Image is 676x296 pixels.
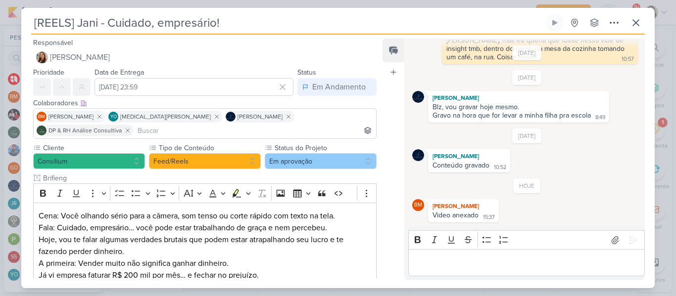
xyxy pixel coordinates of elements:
[433,211,479,219] div: Video anexado
[33,183,377,203] div: Editor toolbar
[37,126,47,135] img: DP & RH Análise Consultiva
[50,51,110,63] span: [PERSON_NAME]
[433,103,605,111] div: Blz, vou gravar hoje mesmo.
[149,153,261,169] button: Feed/Reels
[33,39,73,47] label: Responsável
[622,55,634,63] div: 10:57
[446,28,627,61] div: [PERSON_NAME], esse aqui é mais longo que o do [PERSON_NAME], mas eu queria que fosse nessa vibe ...
[33,68,64,77] label: Prioridade
[48,112,94,121] span: [PERSON_NAME]
[412,199,424,211] div: Beth Monteiro
[297,78,377,96] button: Em Andamento
[41,173,377,183] input: Texto sem título
[42,143,145,153] label: Cliente
[238,112,283,121] span: [PERSON_NAME]
[430,151,508,161] div: [PERSON_NAME]
[33,48,377,66] button: [PERSON_NAME]
[39,210,371,222] p: Cena: Você olhando sério para a câmera, som tenso ou corte rápido com texto na tela.
[595,114,605,122] div: 8:49
[37,112,47,122] div: Beth Monteiro
[38,115,45,120] p: BM
[494,164,506,171] div: 10:52
[31,14,544,32] input: Kard Sem Título
[158,143,261,153] label: Tipo de Conteúdo
[408,249,645,276] div: Editor editing area: main
[39,234,371,257] h3: Hoje, vou te falar algumas verdades brutais que podem estar atrapalhando seu lucro e te fazendo p...
[412,149,424,161] img: Jani Policarpo
[36,51,48,63] img: Franciluce Carvalho
[33,153,145,169] button: Consilium
[110,115,117,120] p: YO
[408,230,645,250] div: Editor toolbar
[39,222,371,234] p: Fala: Cuidado, empresário… você pode estar trabalhando de graça e nem percebeu.
[274,143,377,153] label: Status do Projeto
[95,68,144,77] label: Data de Entrega
[265,153,377,169] button: Em aprovação
[433,111,591,120] div: Gravo na hora que for levar a minha filha pra escola
[95,78,293,96] input: Select a date
[297,68,316,77] label: Status
[483,213,495,221] div: 15:37
[551,19,559,27] div: Ligar relógio
[433,161,489,169] div: Conteúdo gravado
[33,98,377,108] div: Colaboradores
[312,81,366,93] div: Em Andamento
[430,93,607,103] div: [PERSON_NAME]
[108,112,118,122] div: Yasmin Oliveira
[414,203,422,208] p: BM
[226,112,236,122] img: Jani Policarpo
[136,125,374,136] input: Buscar
[120,112,211,121] span: [MEDICAL_DATA][PERSON_NAME]
[48,126,122,135] span: DP & RH Análise Consultiva
[412,91,424,103] img: Jani Policarpo
[430,201,497,211] div: [PERSON_NAME]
